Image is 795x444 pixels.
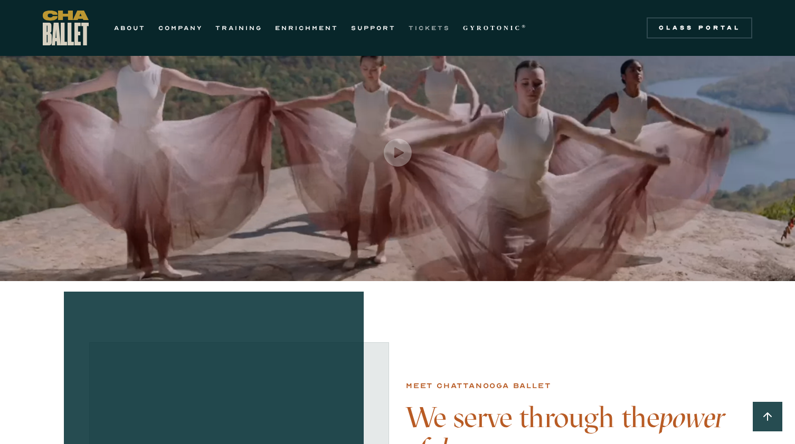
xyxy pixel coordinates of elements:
a: GYROTONIC® [463,22,527,34]
a: ENRICHMENT [275,22,338,34]
sup: ® [522,24,527,29]
div: Meet chattanooga ballet [406,380,551,392]
a: ABOUT [114,22,146,34]
a: TRAINING [215,22,262,34]
a: home [43,11,89,45]
a: Class Portal [647,17,752,38]
a: SUPPORT [351,22,396,34]
a: TICKETS [409,22,450,34]
strong: GYROTONIC [463,24,522,32]
div: Class Portal [653,24,746,32]
a: COMPANY [158,22,203,34]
